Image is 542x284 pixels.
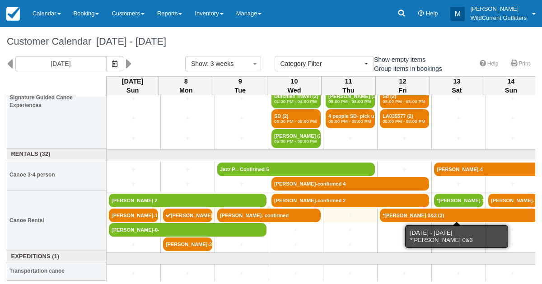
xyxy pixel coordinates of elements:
[271,89,321,108] a: Dutchies Travel (2)01:00 PM - 04:00 PM
[271,109,321,128] a: SD (2)05:00 PM - 08:00 PM
[271,240,321,249] a: +
[163,165,212,174] a: +
[434,134,483,143] a: +
[326,269,375,278] a: +
[380,109,429,128] a: LA035577 (2)05:00 PM - 08:00 PM
[434,240,483,249] a: +
[217,179,266,189] a: +
[434,194,483,207] a: *[PERSON_NAME] 1
[109,114,158,123] a: +
[275,56,374,71] button: Category Filter
[163,179,212,189] a: +
[109,94,158,103] a: +
[109,165,158,174] a: +
[163,94,212,103] a: +
[326,240,375,249] a: +
[326,225,375,235] a: +
[326,89,375,108] a: [PERSON_NAME] (2)05:00 PM - 08:00 PM
[375,76,430,95] th: 12 Fri
[159,76,213,95] th: 8 Mon
[109,179,158,189] a: +
[470,5,527,14] p: [PERSON_NAME]
[107,76,159,95] th: [DATE] Sun
[9,150,104,158] a: Rentals (32)
[217,269,266,278] a: +
[271,194,429,207] a: [PERSON_NAME]-confirmed 2
[380,89,429,108] a: Sd (2)05:00 PM - 08:00 PM
[6,7,20,21] img: checkfront-main-nav-mini-logo.png
[109,223,266,237] a: [PERSON_NAME]-0-
[217,163,375,176] a: Jazz P-- Confirmed-5
[434,94,483,103] a: +
[271,225,321,235] a: +
[364,65,449,71] span: Group items in bookings
[274,99,318,104] em: 01:00 PM - 04:00 PM
[163,209,212,222] a: [PERSON_NAME]-1- [PERSON_NAME]
[91,36,166,47] span: [DATE] - [DATE]
[380,225,429,235] a: +
[380,165,429,174] a: +
[185,56,261,71] button: Show: 3 weeks
[217,134,266,143] a: +
[505,57,535,70] a: Print
[488,225,537,235] a: +
[434,179,483,189] a: +
[109,240,158,249] a: +
[488,134,537,143] a: +
[328,99,372,104] em: 05:00 PM - 08:00 PM
[213,76,267,95] th: 9 Tue
[434,225,483,235] a: +
[271,269,321,278] a: +
[380,240,429,249] a: +
[488,269,537,278] a: +
[383,119,426,124] em: 05:00 PM - 08:00 PM
[267,76,322,95] th: 10 Wed
[217,240,266,249] a: +
[109,269,158,278] a: +
[109,209,158,222] a: [PERSON_NAME]-1-
[326,134,375,143] a: +
[271,129,321,148] a: [PERSON_NAME] (2)05:00 PM - 08:00 PM
[280,59,362,68] span: Category Filter
[488,179,537,189] a: +
[191,60,207,67] span: Show
[418,11,424,17] i: Help
[163,134,212,143] a: +
[450,7,465,21] div: M
[484,76,538,95] th: 14 Sun
[163,237,212,251] a: [PERSON_NAME]-3-
[217,114,266,123] a: +
[163,269,212,278] a: +
[326,109,375,128] a: 4 people SD- pick up (3)05:00 PM - 08:00 PM
[109,194,266,207] a: [PERSON_NAME] 2
[488,94,537,103] a: +
[217,94,266,103] a: +
[434,114,483,123] a: +
[430,76,484,95] th: 13 Sat
[326,210,375,220] a: +
[7,262,107,281] th: Transportation canoe
[7,160,107,191] th: Canoe 3-4 person
[364,56,433,62] span: Show empty items
[488,240,537,249] a: +
[380,134,429,143] a: +
[7,36,535,47] h1: Customer Calendar
[470,14,527,23] p: WildCurrent Outfitters
[109,134,158,143] a: +
[7,191,107,251] th: Canoe Rental
[274,139,318,144] em: 05:00 PM - 08:00 PM
[217,209,321,222] a: [PERSON_NAME]- confirmed
[163,114,212,123] a: +
[474,57,504,70] a: Help
[321,76,375,95] th: 11 Thu
[364,53,431,66] label: Show empty items
[9,252,104,261] a: Expeditions (1)
[271,177,429,191] a: [PERSON_NAME]-confirmed 4
[380,269,429,278] a: +
[488,194,537,207] a: [PERSON_NAME]-
[274,119,318,124] em: 05:00 PM - 08:00 PM
[434,269,483,278] a: +
[328,119,372,124] em: 05:00 PM - 08:00 PM
[426,10,438,17] span: Help
[383,99,426,104] em: 05:00 PM - 08:00 PM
